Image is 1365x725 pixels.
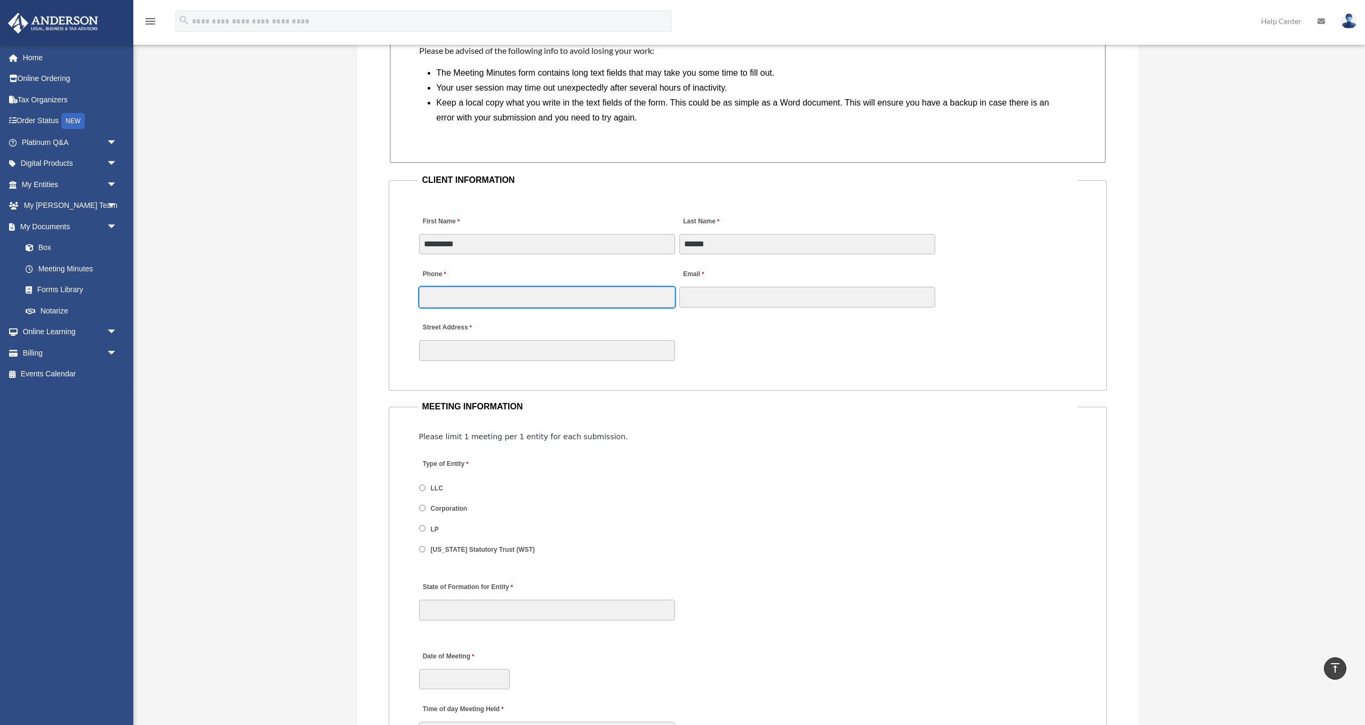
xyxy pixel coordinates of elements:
[15,237,133,259] a: Box
[144,15,157,28] i: menu
[7,132,133,153] a: Platinum Q&Aarrow_drop_down
[15,279,133,301] a: Forms Library
[428,484,447,493] label: LLC
[419,45,1076,57] h4: Please be advised of the following info to avoid losing your work:
[436,95,1067,125] li: Keep a local copy what you write in the text fields of the form. This could be as simple as a Wor...
[107,342,128,364] span: arrow_drop_down
[1341,13,1357,29] img: User Pic
[5,13,101,34] img: Anderson Advisors Platinum Portal
[7,89,133,110] a: Tax Organizers
[679,214,722,229] label: Last Name
[679,268,706,282] label: Email
[7,68,133,90] a: Online Ordering
[419,432,628,441] span: Please limit 1 meeting per 1 entity for each submission.
[419,703,520,717] label: Time of day Meeting Held
[7,110,133,132] a: Order StatusNEW
[107,216,128,238] span: arrow_drop_down
[1324,657,1346,680] a: vertical_align_top
[178,14,190,26] i: search
[61,113,85,129] div: NEW
[7,47,133,68] a: Home
[418,173,1078,188] legend: CLIENT INFORMATION
[419,214,462,229] label: First Name
[107,174,128,196] span: arrow_drop_down
[428,504,471,514] label: Corporation
[419,457,520,472] label: Type of Entity
[15,258,128,279] a: Meeting Minutes
[428,545,539,555] label: [US_STATE] Statutory Trust (WST)
[419,321,520,335] label: Street Address
[7,321,133,343] a: Online Learningarrow_drop_down
[436,66,1067,80] li: The Meeting Minutes form contains long text fields that may take you some time to fill out.
[436,80,1067,95] li: Your user session may time out unexpectedly after several hours of inactivity.
[419,649,520,664] label: Date of Meeting
[419,268,449,282] label: Phone
[15,300,133,321] a: Notarize
[107,153,128,175] span: arrow_drop_down
[107,195,128,217] span: arrow_drop_down
[7,216,133,237] a: My Documentsarrow_drop_down
[7,195,133,216] a: My [PERSON_NAME] Teamarrow_drop_down
[419,581,516,595] label: State of Formation for Entity
[418,399,1078,414] legend: MEETING INFORMATION
[7,342,133,364] a: Billingarrow_drop_down
[7,174,133,195] a: My Entitiesarrow_drop_down
[144,19,157,28] a: menu
[107,321,128,343] span: arrow_drop_down
[107,132,128,154] span: arrow_drop_down
[7,364,133,385] a: Events Calendar
[428,525,443,534] label: LP
[7,153,133,174] a: Digital Productsarrow_drop_down
[1329,662,1342,674] i: vertical_align_top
